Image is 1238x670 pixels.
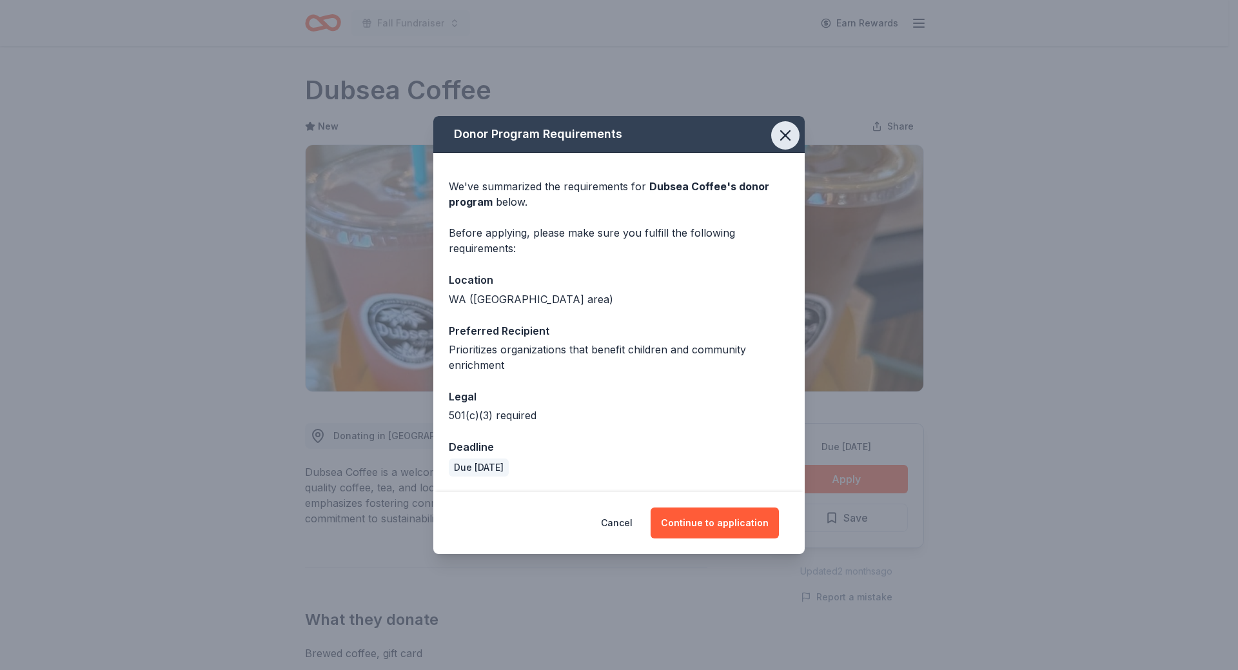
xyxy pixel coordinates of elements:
[449,271,789,288] div: Location
[449,291,789,307] div: WA ([GEOGRAPHIC_DATA] area)
[449,322,789,339] div: Preferred Recipient
[433,116,805,153] div: Donor Program Requirements
[449,438,789,455] div: Deadline
[449,342,789,373] div: Prioritizes organizations that benefit children and community enrichment
[449,388,789,405] div: Legal
[601,507,633,538] button: Cancel
[449,408,789,423] div: 501(c)(3) required
[449,458,509,477] div: Due [DATE]
[449,179,789,210] div: We've summarized the requirements for below.
[449,225,789,256] div: Before applying, please make sure you fulfill the following requirements:
[651,507,779,538] button: Continue to application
